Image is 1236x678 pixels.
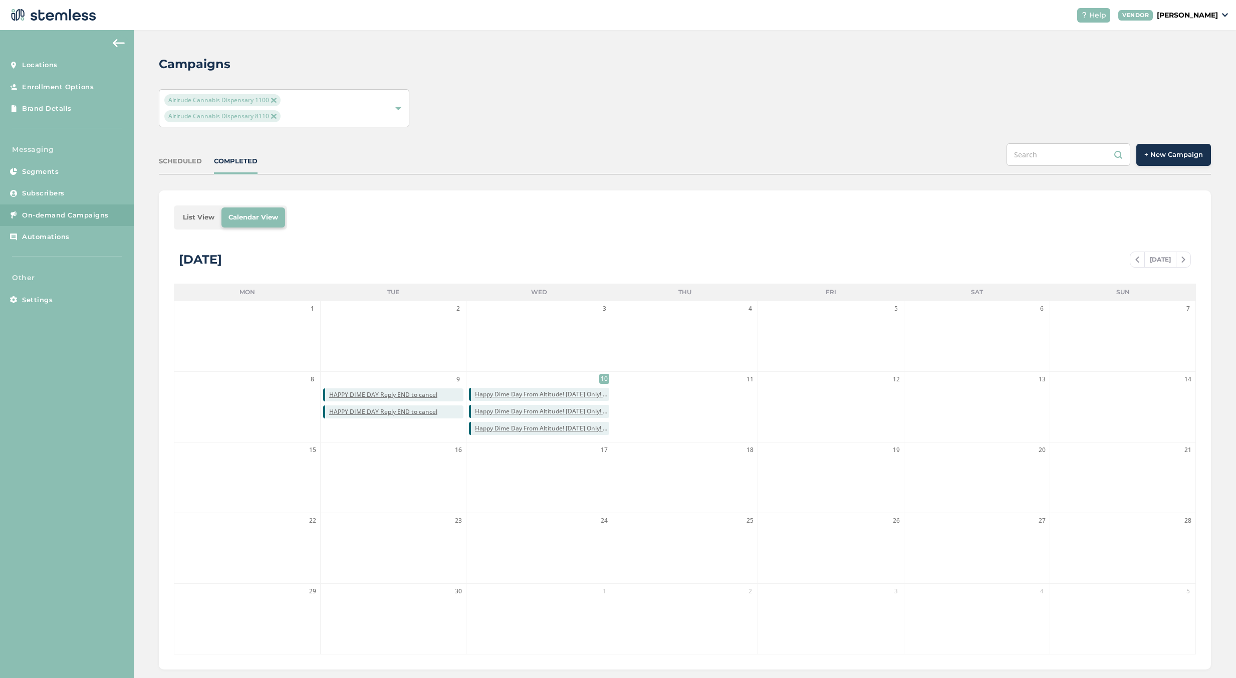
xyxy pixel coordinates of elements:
[271,98,276,103] img: icon-close-accent-8a337256.svg
[891,445,901,455] span: 19
[308,374,318,384] span: 8
[22,232,70,242] span: Automations
[1037,516,1047,526] span: 27
[758,284,904,301] li: Fri
[329,390,463,399] span: HAPPY DIME DAY Reply END to cancel
[1183,374,1193,384] span: 14
[271,114,276,119] img: icon-close-accent-8a337256.svg
[308,516,318,526] span: 22
[475,424,609,433] span: Happy Dime Day From Altitude! [DATE] Only! Click the link below to see details! Reply END to cancel
[221,207,285,228] li: Calendar View
[599,586,609,596] span: 1
[1144,252,1176,267] span: [DATE]
[329,407,463,416] span: HAPPY DIME DAY Reply END to cancel
[1007,143,1130,166] input: Search
[475,390,609,399] span: Happy Dime Day From Altitude! [DATE] Only! Click the link below to see details! Reply END to cancel
[1183,445,1193,455] span: 21
[164,110,280,122] span: Altitude Cannabis Dispensary 8110
[1183,304,1193,314] span: 7
[113,39,125,47] img: icon-arrow-back-accent-c549486e.svg
[1222,13,1228,17] img: icon_down-arrow-small-66adaf34.svg
[1183,516,1193,526] span: 28
[891,374,901,384] span: 12
[891,304,901,314] span: 5
[1037,374,1047,384] span: 13
[1037,304,1047,314] span: 6
[22,210,109,220] span: On-demand Campaigns
[22,295,53,305] span: Settings
[179,251,222,269] div: [DATE]
[174,284,320,301] li: Mon
[164,94,280,106] span: Altitude Cannabis Dispensary 1100
[308,586,318,596] span: 29
[745,304,755,314] span: 4
[1089,10,1106,21] span: Help
[745,586,755,596] span: 2
[22,82,94,92] span: Enrollment Options
[599,516,609,526] span: 24
[22,167,59,177] span: Segments
[1037,445,1047,455] span: 20
[22,188,65,198] span: Subscribers
[320,284,466,301] li: Tue
[1037,586,1047,596] span: 4
[453,445,463,455] span: 16
[308,445,318,455] span: 15
[745,445,755,455] span: 18
[475,407,609,416] span: Happy Dime Day From Altitude! [DATE] Only! Click the link below to see details! Reply END to cancel
[1135,257,1139,263] img: icon-chevron-left-b8c47ebb.svg
[891,586,901,596] span: 3
[1136,144,1211,166] button: + New Campaign
[745,516,755,526] span: 25
[308,304,318,314] span: 1
[904,284,1050,301] li: Sat
[1181,257,1185,263] img: icon-chevron-right-bae969c5.svg
[453,516,463,526] span: 23
[1157,10,1218,21] p: [PERSON_NAME]
[1144,150,1203,160] span: + New Campaign
[1081,12,1087,18] img: icon-help-white-03924b79.svg
[8,5,96,25] img: logo-dark-0685b13c.svg
[599,374,609,384] span: 10
[1050,284,1196,301] li: Sun
[176,207,221,228] li: List View
[453,586,463,596] span: 30
[1183,586,1193,596] span: 5
[599,445,609,455] span: 17
[1118,10,1153,21] div: VENDOR
[891,516,901,526] span: 26
[745,374,755,384] span: 11
[599,304,609,314] span: 3
[159,55,230,73] h2: Campaigns
[159,156,202,166] div: SCHEDULED
[22,60,58,70] span: Locations
[612,284,758,301] li: Thu
[22,104,72,114] span: Brand Details
[453,304,463,314] span: 2
[1186,630,1236,678] iframe: Chat Widget
[466,284,612,301] li: Wed
[453,374,463,384] span: 9
[214,156,258,166] div: COMPLETED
